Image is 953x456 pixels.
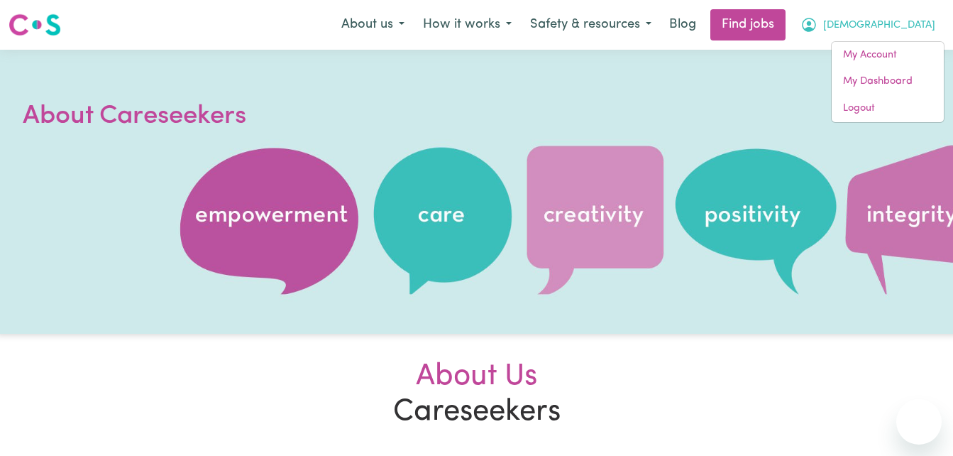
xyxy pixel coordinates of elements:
[832,68,944,95] a: My Dashboard
[832,95,944,122] a: Logout
[521,10,661,40] button: Safety & resources
[23,98,363,135] h1: About Careseekers
[710,9,786,40] a: Find jobs
[823,18,935,33] span: [DEMOGRAPHIC_DATA]
[831,41,944,123] div: My Account
[661,9,705,40] a: Blog
[414,10,521,40] button: How it works
[131,359,823,395] div: About Us
[896,399,942,445] iframe: Button to launch messaging window, conversation in progress
[332,10,414,40] button: About us
[9,12,61,38] img: Careseekers logo
[9,9,61,41] a: Careseekers logo
[122,359,832,431] h2: Careseekers
[791,10,944,40] button: My Account
[832,42,944,69] a: My Account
